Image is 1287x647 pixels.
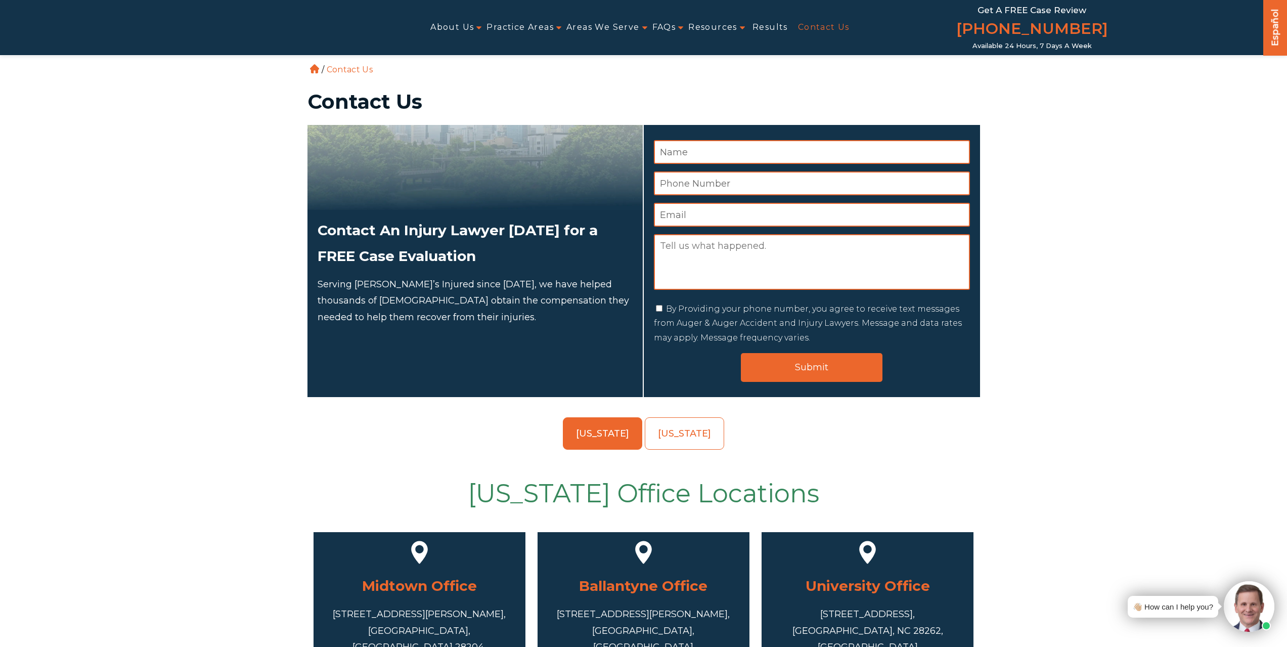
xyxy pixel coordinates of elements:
[972,42,1092,50] span: Available 24 Hours, 7 Days a Week
[798,16,850,39] a: Contact Us
[566,16,640,39] a: Areas We Serve
[652,16,676,39] a: FAQs
[978,5,1086,15] span: Get a FREE Case Review
[430,16,474,39] a: About Us
[1224,581,1274,632] img: Intaker widget Avatar
[752,16,788,39] a: Results
[324,65,375,74] li: Contact Us
[1133,600,1213,614] div: 👋🏼 How can I help you?
[329,573,510,598] h3: Midtown Office
[645,417,724,450] a: [US_STATE]
[688,16,737,39] a: Resources
[741,353,882,382] input: Submit
[956,18,1108,42] a: [PHONE_NUMBER]
[307,92,980,112] h1: Contact Us
[654,304,962,343] label: By Providing your phone number, you agree to receive text messages from Auger & Auger Accident an...
[310,64,319,73] a: Home
[553,573,734,598] h3: Ballantyne Office
[318,276,633,325] p: Serving [PERSON_NAME]’s Injured since [DATE], we have helped thousands of [DEMOGRAPHIC_DATA] obta...
[654,171,970,195] input: Phone Number
[314,476,974,511] h2: [US_STATE] Office Locations
[777,573,958,598] h3: University Office
[318,218,633,269] h2: Contact An Injury Lawyer [DATE] for a FREE Case Evaluation
[164,15,324,39] img: Auger & Auger Accident and Injury Lawyers Logo
[563,417,642,450] a: [US_STATE]
[307,125,643,210] img: Attorneys
[654,140,970,164] input: Name
[486,16,554,39] a: Practice Areas
[654,203,970,227] input: Email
